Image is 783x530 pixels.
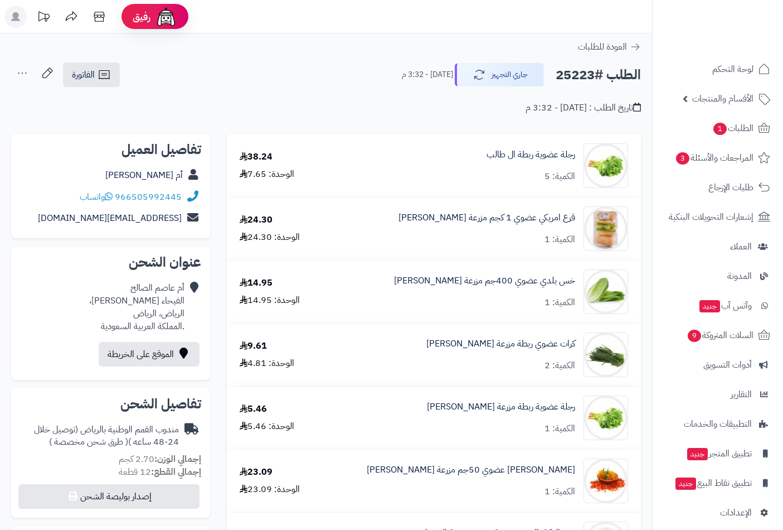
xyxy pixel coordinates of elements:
div: الوحدة: 4.81 [240,357,294,370]
a: تطبيق المتجرجديد [659,440,776,467]
a: طلبات الإرجاع [659,174,776,201]
span: الأقسام والمنتجات [692,91,753,107]
div: الوحدة: 7.65 [240,168,294,181]
span: 9 [687,329,702,343]
small: 2.70 كجم [119,452,201,466]
div: الكمية: 1 [544,422,575,435]
a: العملاء [659,233,776,260]
div: الوحدة: 23.09 [240,483,300,496]
img: 1716843536-%D9%83%D8%B1%D8%A7%D8%AA%20%D8%A7%D9%84%D8%B4%D9%87%D9%88%D8%A7%D9%86-90x90.jpg [584,333,628,377]
span: ( طرق شحن مخصصة ) [49,435,128,449]
a: الموقع على الخريطة [99,342,200,367]
strong: إجمالي الوزن: [154,452,201,466]
h2: الطلب #25223 [556,64,641,86]
a: [PERSON_NAME] عضوي 50جم مزرعة [PERSON_NAME] [367,464,575,476]
div: مندوب القمم الوطنية بالرياض (توصيل خلال 24-48 ساعه ) [20,423,179,449]
a: المراجعات والأسئلة3 [659,144,776,171]
span: العملاء [730,239,752,254]
span: وآتس آب [698,298,752,314]
div: الوحدة: 14.95 [240,294,300,307]
span: العودة للطلبات [578,40,627,54]
a: أم [PERSON_NAME] [105,168,183,182]
a: قرع امريكي عضوي 1 كجم مزرعة [PERSON_NAME] [398,211,575,224]
img: ai-face.png [155,6,177,28]
small: 12 قطعة [119,465,201,479]
span: التقارير [731,387,752,402]
div: الكمية: 1 [544,233,575,246]
a: رجلة عضوية ربطة مزرعة [PERSON_NAME] [427,401,575,413]
button: إصدار بوليصة الشحن [18,484,200,509]
span: المدونة [727,268,752,284]
img: 1680392454-riTOzVj0zMxqaU33ltmxixtiFKHEMgLBuvY8CZtn-90x90.jpg [584,143,628,188]
span: جديد [699,300,720,312]
img: logo-2.png [707,8,772,32]
a: إشعارات التحويلات البنكية [659,204,776,230]
img: 1726956709-%D9%82%D8%B1%D8%B9%20%D8%B9%D8%B6%D9%88%D9%8A%20-90x90.jpg [584,206,628,251]
div: الكمية: 1 [544,296,575,309]
img: 1716595398-%D8%AE%D8%B3%20%D8%A8%D9%84%D8%AF%D9%8A%20%D8%A7%D9%84%D8%B4%D9%87%D9%88%D8%A7%D9%86-9... [584,269,628,314]
a: العودة للطلبات [578,40,641,54]
h2: عنوان الشحن [20,256,201,269]
span: التطبيقات والخدمات [684,416,752,432]
strong: إجمالي القطع: [151,465,201,479]
div: الوحدة: 5.46 [240,420,294,433]
a: الطلبات1 [659,115,776,142]
span: الفاتورة [72,68,95,81]
a: الفاتورة [63,62,120,87]
a: التقارير [659,381,776,408]
div: 5.46 [240,403,267,416]
a: خس بلدي عضوي 400جم مزرعة [PERSON_NAME] [394,274,575,287]
a: رجلة عضوية ربطة ال طالب [487,148,575,161]
div: 23.09 [240,466,273,479]
span: تطبيق المتجر [686,446,752,461]
a: 966505992445 [115,190,182,204]
div: تاريخ الطلب : [DATE] - 3:32 م [526,102,641,114]
span: جديد [687,448,708,460]
span: 1 [713,122,727,136]
div: أم عاصم الصالح الفيحاء [PERSON_NAME]، الرياض، الرياض .المملكة العربية السعودية [89,282,184,333]
span: رفيق [133,10,150,23]
div: 14.95 [240,277,273,290]
div: الكمية: 5 [544,170,575,183]
h2: تفاصيل العميل [20,143,201,156]
span: إشعارات التحويلات البنكية [669,209,753,225]
span: 3 [675,152,690,165]
a: وآتس آبجديد [659,292,776,319]
button: جاري التجهيز [455,63,544,86]
img: 1735682480-%D8%B9%D8%B5%D9%81%D8%B1%20%D8%B2%D9%87%D8%B1%D8%A9-90x90.jpg [584,459,628,503]
span: جديد [675,478,696,490]
div: 9.61 [240,340,267,353]
h2: تفاصيل الشحن [20,397,201,411]
span: تطبيق نقاط البيع [674,475,752,491]
span: الإعدادات [720,505,752,521]
a: واتساب [80,190,113,204]
a: السلات المتروكة9 [659,322,776,349]
div: 38.24 [240,151,273,163]
a: تحديثات المنصة [30,6,57,31]
a: التطبيقات والخدمات [659,411,776,437]
a: كرات عضوي ربطة مزرعة [PERSON_NAME] [426,338,575,350]
div: الوحدة: 24.30 [240,231,300,244]
span: المراجعات والأسئلة [675,150,753,166]
a: المدونة [659,263,776,290]
div: الكمية: 2 [544,359,575,372]
span: الطلبات [712,121,753,136]
span: لوحة التحكم [712,61,753,77]
a: لوحة التحكم [659,56,776,83]
span: أدوات التسويق [703,357,752,373]
a: الإعدادات [659,499,776,526]
a: تطبيق نقاط البيعجديد [659,470,776,497]
span: طلبات الإرجاع [708,180,753,195]
img: 1716844056-1680392454-riTOzVj0zMxqaU33ltmxixtiFKHEMgLBuvY8CZtn-550x550-90x90.jpg [584,396,628,440]
small: [DATE] - 3:32 م [402,69,453,80]
a: [EMAIL_ADDRESS][DOMAIN_NAME] [38,211,182,225]
a: أدوات التسويق [659,351,776,378]
div: 24.30 [240,214,273,227]
div: الكمية: 1 [544,485,575,498]
span: السلات المتروكة [687,327,753,343]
